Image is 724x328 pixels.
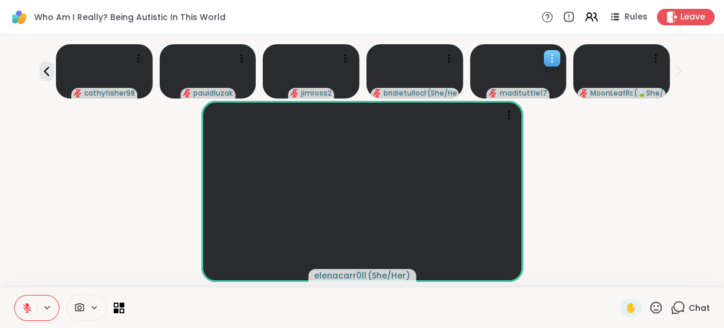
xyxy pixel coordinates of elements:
[183,89,191,97] span: audio-muted
[193,88,233,98] span: pauldluzak
[489,89,497,97] span: audio-muted
[634,88,663,98] span: ( 🍃She/Her🍃 )
[368,270,410,281] span: ( She/Her )
[680,11,705,23] span: Leave
[301,88,332,98] span: jimross2
[625,301,637,315] span: ✋
[373,89,381,97] span: audio-muted
[384,88,426,98] span: bridietulloch
[624,11,647,23] span: Rules
[689,302,710,314] span: Chat
[314,270,366,281] span: elenacarr0ll
[590,88,633,98] span: MoonLeafRaQuel
[427,88,457,98] span: ( She/Her )
[580,89,588,97] span: audio-muted
[74,89,82,97] span: audio-muted
[500,88,547,98] span: madituttle17
[34,11,226,23] span: Who Am I Really? Being Autistic In This World
[290,89,299,97] span: audio-muted
[84,88,135,98] span: cathyfisher98
[9,7,29,27] img: ShareWell Logomark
